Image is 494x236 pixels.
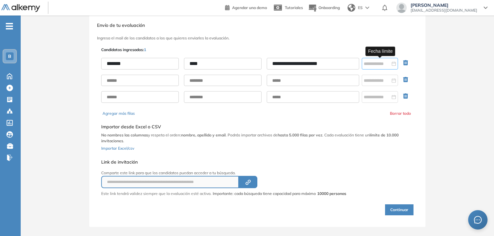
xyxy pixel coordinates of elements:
p: Este link tendrá validez siempre que la evaluación esté activa. [101,191,211,197]
span: ES [358,5,363,11]
h3: Envío de tu evaluación [97,23,418,28]
h5: Importar desde Excel o CSV [101,124,413,130]
span: Importante: cada búsqueda tiene capacidad para máximo [213,191,346,197]
div: Fecha límite [365,47,395,56]
span: Onboarding [318,5,340,10]
button: Importar Excel/csv [101,144,134,152]
a: Agendar una demo [225,3,267,11]
button: Continuar [385,204,413,215]
b: No nombres las columnas [101,133,148,137]
strong: 10000 personas [317,191,346,196]
b: hasta 5.000 filas por vez [278,133,322,137]
h5: Link de invitación [101,159,346,165]
span: message [474,216,482,224]
span: Importar Excel/csv [101,146,134,151]
p: y respeta el orden: . Podrás importar archivos de . Cada evaluación tiene un . [101,132,413,144]
span: 1 [144,47,146,52]
span: B [8,54,11,59]
span: [EMAIL_ADDRESS][DOMAIN_NAME] [411,8,477,13]
i: - [6,26,13,27]
span: Agendar una demo [232,5,267,10]
img: world [348,4,355,12]
button: Agregar más filas [102,111,135,116]
b: límite de 10.000 invitaciones [101,133,399,143]
p: Comparte este link para que los candidatos puedan acceder a tu búsqueda. [101,170,346,176]
button: Borrar todo [390,111,411,116]
b: nombre, apellido y email [181,133,226,137]
span: Tutoriales [285,5,303,10]
img: arrow [365,6,369,9]
button: Onboarding [308,1,340,15]
img: Logo [1,4,40,12]
h3: Ingresa el mail de los candidatos a los que quieres enviarles la evaluación. [97,36,418,40]
span: [PERSON_NAME] [411,3,477,8]
p: Candidatos ingresados: [101,47,146,53]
